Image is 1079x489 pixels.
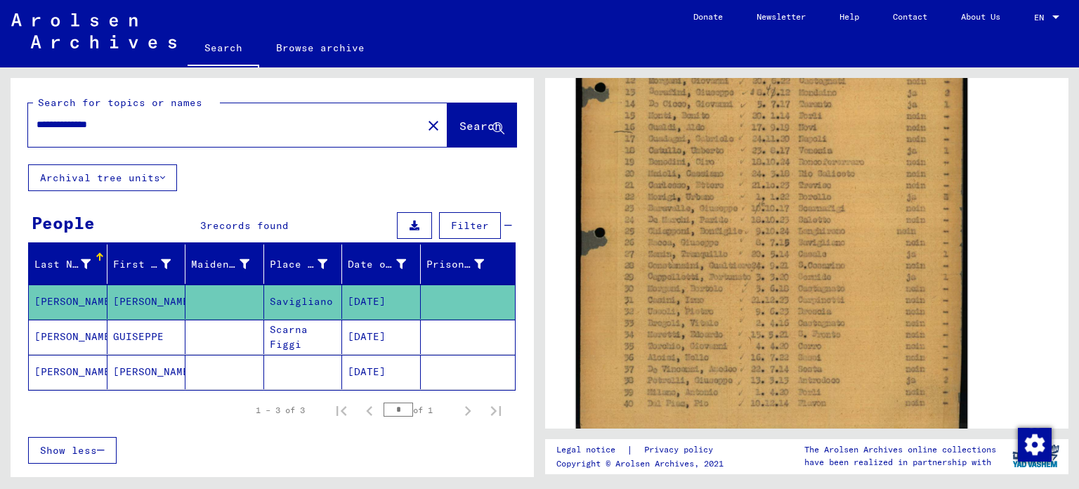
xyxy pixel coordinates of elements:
[348,253,424,275] div: Date of Birth
[264,244,343,284] mat-header-cell: Place of Birth
[439,212,501,239] button: Filter
[447,103,516,147] button: Search
[342,320,421,354] mat-cell: [DATE]
[556,457,730,470] p: Copyright © Arolsen Archives, 2021
[804,443,996,456] p: The Arolsen Archives online collections
[426,257,485,272] div: Prisoner #
[264,320,343,354] mat-cell: Scarna Figgi
[107,285,186,319] mat-cell: [PERSON_NAME]
[556,443,627,457] a: Legal notice
[107,320,186,354] mat-cell: GUISEPPE
[482,396,510,424] button: Last page
[264,285,343,319] mat-cell: Savigliano
[256,404,305,417] div: 1 – 3 of 3
[191,253,267,275] div: Maiden Name
[270,257,328,272] div: Place of Birth
[34,257,91,272] div: Last Name
[421,244,516,284] mat-header-cell: Prisoner #
[188,31,259,67] a: Search
[348,257,406,272] div: Date of Birth
[28,437,117,464] button: Show less
[419,111,447,139] button: Clear
[270,253,346,275] div: Place of Birth
[342,244,421,284] mat-header-cell: Date of Birth
[185,244,264,284] mat-header-cell: Maiden Name
[107,355,186,389] mat-cell: [PERSON_NAME]
[207,219,289,232] span: records found
[113,257,171,272] div: First Name
[426,253,502,275] div: Prisoner #
[34,253,108,275] div: Last Name
[29,355,107,389] mat-cell: [PERSON_NAME]
[113,253,189,275] div: First Name
[355,396,384,424] button: Previous page
[200,219,207,232] span: 3
[451,219,489,232] span: Filter
[38,96,202,109] mat-label: Search for topics or names
[1034,12,1044,22] mat-select-trigger: EN
[384,403,454,417] div: of 1
[107,244,186,284] mat-header-cell: First Name
[259,31,381,65] a: Browse archive
[191,257,249,272] div: Maiden Name
[327,396,355,424] button: First page
[425,117,442,134] mat-icon: close
[804,456,996,469] p: have been realized in partnership with
[1018,428,1052,462] img: Zustimmung ändern
[454,396,482,424] button: Next page
[29,320,107,354] mat-cell: [PERSON_NAME]
[1009,438,1062,474] img: yv_logo.png
[29,244,107,284] mat-header-cell: Last Name
[342,285,421,319] mat-cell: [DATE]
[11,13,176,48] img: Arolsen_neg.svg
[556,443,730,457] div: |
[32,210,95,235] div: People
[28,164,177,191] button: Archival tree units
[29,285,107,319] mat-cell: [PERSON_NAME]
[342,355,421,389] mat-cell: [DATE]
[459,119,502,133] span: Search
[633,443,730,457] a: Privacy policy
[40,444,97,457] span: Show less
